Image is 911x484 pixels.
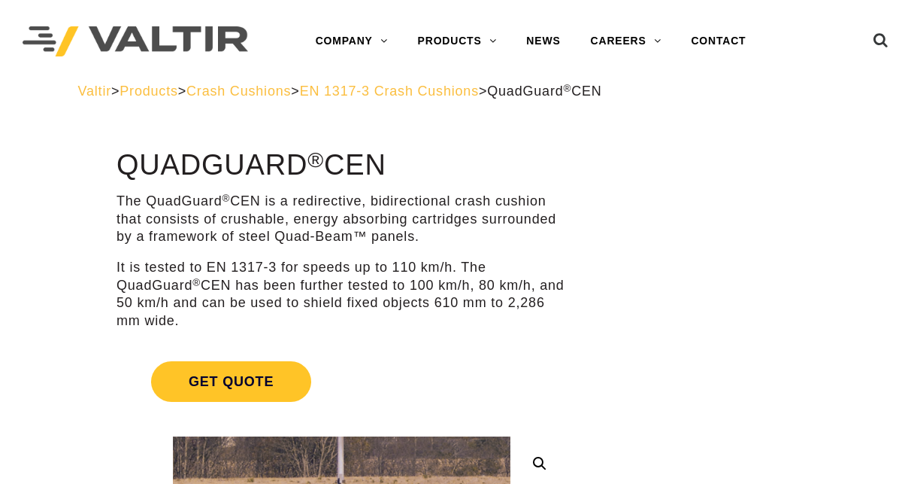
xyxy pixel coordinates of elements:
[120,84,177,99] a: Products
[526,450,553,477] a: 🔍
[151,361,311,402] span: Get Quote
[117,193,567,245] p: The QuadGuard CEN is a redirective, bidirectional crash cushion that consists of crushable, energ...
[78,84,111,99] a: Valtir
[300,84,479,99] a: EN 1317-3 Crash Cushions
[403,26,512,56] a: PRODUCTS
[676,26,761,56] a: CONTACT
[117,150,567,181] h1: QuadGuard CEN
[222,193,230,204] sup: ®
[117,259,567,330] p: It is tested to EN 1317-3 for speeds up to 110 km/h. The QuadGuard CEN has been further tested to...
[307,148,324,172] sup: ®
[78,83,834,100] div: > > > >
[576,26,676,56] a: CAREERS
[186,84,291,99] a: Crash Cushions
[23,26,248,57] img: Valtir
[117,343,567,420] a: Get Quote
[192,277,201,288] sup: ®
[487,84,601,99] span: QuadGuard CEN
[301,26,403,56] a: COMPANY
[511,26,575,56] a: NEWS
[564,83,572,94] sup: ®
